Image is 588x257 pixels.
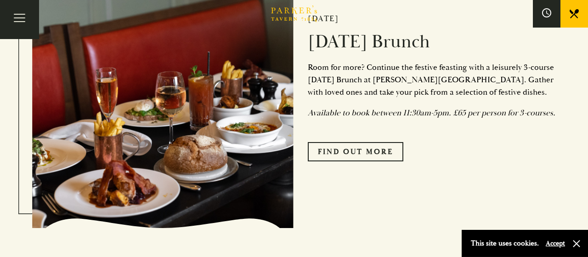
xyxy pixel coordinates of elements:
[308,14,556,24] h2: [DATE]
[308,142,403,161] a: Find Out More
[471,237,539,250] p: This site uses cookies.
[546,239,565,248] button: Accept
[572,239,581,248] button: Close and accept
[308,61,556,98] p: Room for more? Continue the festive feasting with a leisurely 3-course [DATE] Brunch at [PERSON_N...
[308,108,555,118] em: Available to book between 11:30am-5pm. £65 per person for 3-courses.
[308,31,556,53] h2: [DATE] Brunch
